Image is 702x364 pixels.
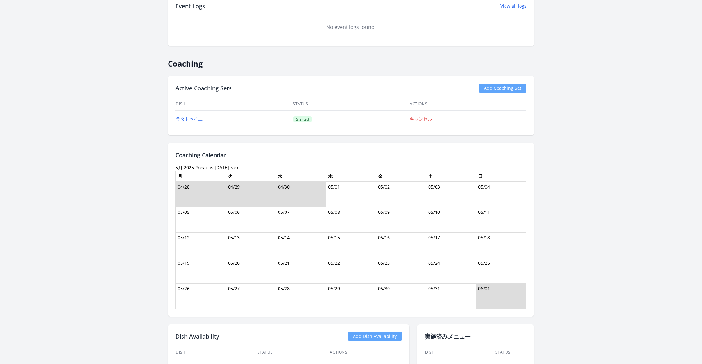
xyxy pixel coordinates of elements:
[426,283,476,309] td: 05/31
[426,171,476,182] th: 土
[215,164,229,171] a: [DATE]
[276,258,326,283] td: 05/21
[476,182,526,207] td: 05/04
[326,207,376,233] td: 05/08
[476,283,526,309] td: 06/01
[292,98,410,111] th: Status
[426,233,476,258] td: 05/17
[329,346,402,359] th: Actions
[326,182,376,207] td: 05/01
[175,2,205,10] h2: Event Logs
[226,283,276,309] td: 05/27
[426,258,476,283] td: 05/24
[176,258,226,283] td: 05/19
[226,233,276,258] td: 05/13
[276,182,326,207] td: 04/30
[257,346,330,359] th: Status
[348,332,402,341] a: Add Dish Availability
[376,207,426,233] td: 05/09
[326,233,376,258] td: 05/15
[226,182,276,207] td: 04/29
[425,332,526,341] h2: 実施済みメニュー
[176,233,226,258] td: 05/12
[175,332,219,341] h2: Dish Availability
[175,164,194,171] time: 5月 2025
[276,207,326,233] td: 05/07
[376,258,426,283] td: 05/23
[276,233,326,258] td: 05/14
[500,3,526,9] a: View all logs
[176,171,226,182] th: 月
[410,98,526,111] th: Actions
[476,258,526,283] td: 05/25
[326,171,376,182] th: 木
[175,23,526,31] div: No event logs found.
[230,164,240,171] a: Next
[195,164,213,171] a: Previous
[476,171,526,182] th: 日
[276,171,326,182] th: 水
[175,346,257,359] th: Dish
[476,207,526,233] td: 05/11
[175,98,292,111] th: Dish
[376,233,426,258] td: 05/16
[376,182,426,207] td: 05/02
[176,116,203,122] a: ラタトゥイユ
[376,283,426,309] td: 05/30
[479,84,526,93] a: Add Coaching Set
[276,283,326,309] td: 05/28
[176,182,226,207] td: 04/28
[426,182,476,207] td: 05/03
[425,346,495,359] th: Dish
[326,283,376,309] td: 05/29
[426,207,476,233] td: 05/10
[476,233,526,258] td: 05/18
[293,116,312,122] span: Started
[376,171,426,182] th: 金
[226,171,276,182] th: 火
[176,207,226,233] td: 05/05
[326,258,376,283] td: 05/22
[495,346,527,359] th: Status
[226,207,276,233] td: 05/06
[175,150,526,159] h2: Coaching Calendar
[175,84,232,93] h2: Active Coaching Sets
[176,283,226,309] td: 05/26
[410,116,432,122] a: キャンセル
[226,258,276,283] td: 05/20
[168,54,534,68] h2: Coaching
